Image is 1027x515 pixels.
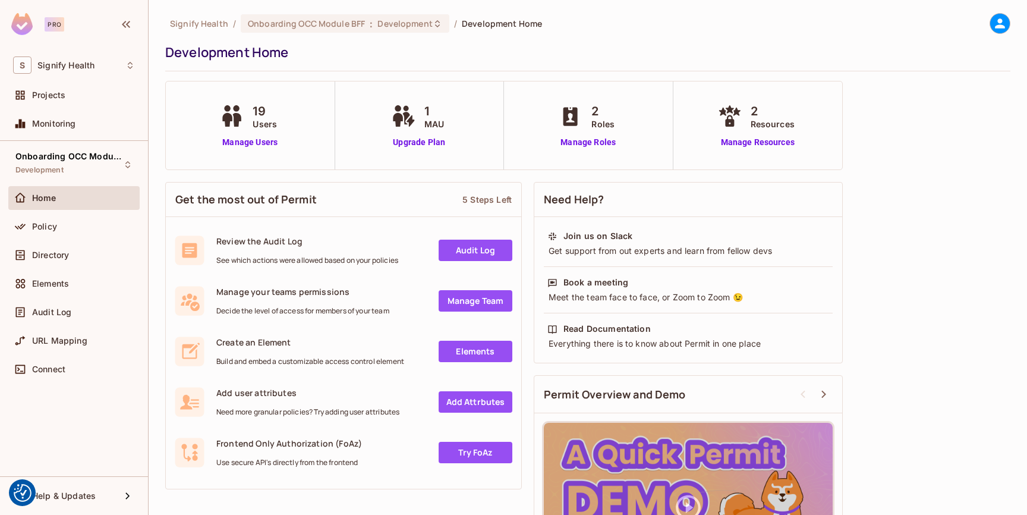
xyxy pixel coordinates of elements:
[14,484,31,502] img: Revisit consent button
[32,336,87,346] span: URL Mapping
[591,118,615,130] span: Roles
[233,18,236,29] li: /
[11,13,33,35] img: SReyMgAAAABJRU5ErkJggg==
[439,341,512,362] a: Elements
[165,43,1004,61] div: Development Home
[462,194,512,205] div: 5 Steps Left
[170,18,228,29] span: the active workspace
[547,338,829,350] div: Everything there is to know about Permit in one place
[216,286,389,297] span: Manage your teams permissions
[216,438,362,449] span: Frontend Only Authorization (FoAz)
[439,240,512,261] a: Audit Log
[563,323,651,335] div: Read Documentation
[32,193,56,203] span: Home
[175,192,317,207] span: Get the most out of Permit
[462,18,542,29] span: Development Home
[547,291,829,303] div: Meet the team face to face, or Zoom to Zoom 😉
[544,192,604,207] span: Need Help?
[37,61,94,70] span: Workspace: Signify Health
[563,230,632,242] div: Join us on Slack
[253,118,277,130] span: Users
[15,152,122,161] span: Onboarding OCC Module BFF
[751,102,795,120] span: 2
[751,118,795,130] span: Resources
[32,279,69,288] span: Elements
[389,136,450,149] a: Upgrade Plan
[439,290,512,312] a: Manage Team
[547,245,829,257] div: Get support from out experts and learn from fellow devs
[13,56,31,74] span: S
[216,337,404,348] span: Create an Element
[216,256,398,265] span: See which actions were allowed based on your policies
[591,102,615,120] span: 2
[217,136,283,149] a: Manage Users
[454,18,457,29] li: /
[32,119,76,128] span: Monitoring
[424,118,444,130] span: MAU
[377,18,432,29] span: Development
[32,491,96,501] span: Help & Updates
[544,387,686,402] span: Permit Overview and Demo
[248,18,365,29] span: Onboarding OCC Module BFF
[439,442,512,463] a: Try FoAz
[563,277,628,288] div: Book a meeting
[216,357,404,366] span: Build and embed a customizable access control element
[439,391,512,413] a: Add Attrbutes
[369,19,373,29] span: :
[216,306,389,316] span: Decide the level of access for members of your team
[253,102,277,120] span: 19
[216,235,398,247] span: Review the Audit Log
[32,365,65,374] span: Connect
[32,307,71,317] span: Audit Log
[715,136,801,149] a: Manage Resources
[32,222,57,231] span: Policy
[424,102,444,120] span: 1
[45,17,64,32] div: Pro
[216,387,399,398] span: Add user attributes
[14,484,31,502] button: Consent Preferences
[32,90,65,100] span: Projects
[32,250,69,260] span: Directory
[216,458,362,467] span: Use secure API's directly from the frontend
[556,136,620,149] a: Manage Roles
[15,165,64,175] span: Development
[216,407,399,417] span: Need more granular policies? Try adding user attributes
